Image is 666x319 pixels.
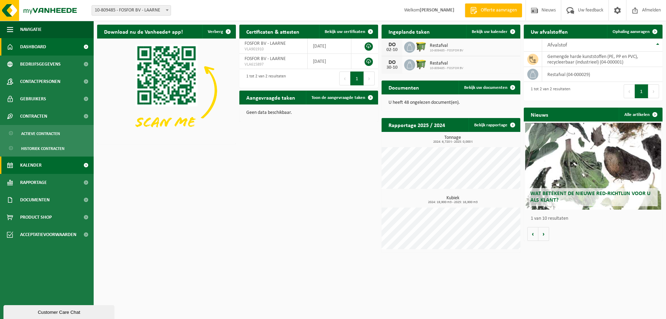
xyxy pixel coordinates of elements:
h2: Documenten [382,81,426,94]
span: 10-809485 - FOSFOR BV [430,66,463,70]
span: 2024: 19,900 m3 - 2025: 16,900 m3 [385,201,520,204]
span: Product Shop [20,209,52,226]
span: Bekijk uw documenten [464,85,507,90]
p: Geen data beschikbaar. [246,110,371,115]
span: Documenten [20,191,50,209]
span: Wat betekent de nieuwe RED-richtlijn voor u als klant? [530,191,650,203]
h2: Certificaten & attesten [239,25,306,38]
span: Historiek contracten [21,142,65,155]
span: Rapportage [20,174,47,191]
span: Verberg [208,30,223,34]
span: Dashboard [20,38,46,56]
span: Offerte aanvragen [479,7,519,14]
h2: Nieuws [524,108,555,121]
div: 30-10 [385,65,399,70]
button: 1 [350,72,364,85]
span: Kalender [20,157,42,174]
span: 10-809485 - FOSFOR BV - LAARNE [92,6,171,15]
span: 10-809485 - FOSFOR BV [430,49,463,53]
a: Offerte aanvragen [465,3,522,17]
img: Download de VHEPlus App [97,39,236,143]
h2: Aangevraagde taken [239,91,302,104]
button: Next [648,84,659,98]
span: 10-809485 - FOSFOR BV - LAARNE [92,5,171,16]
h2: Ingeplande taken [382,25,437,38]
span: Gebruikers [20,90,46,108]
button: Vorige [527,227,538,241]
h2: Uw afvalstoffen [524,25,575,38]
span: Bedrijfsgegevens [20,56,61,73]
button: 1 [635,84,648,98]
span: Bekijk uw kalender [472,30,507,34]
td: restafval (04-000029) [542,67,663,82]
div: DO [385,42,399,48]
span: FOSFOR BV - LAARNE [245,41,286,46]
span: Restafval [430,43,463,49]
span: Contracten [20,108,47,125]
button: Volgende [538,227,549,241]
span: Actieve contracten [21,127,60,140]
a: Bekijk uw kalender [466,25,520,39]
h2: Download nu de Vanheede+ app! [97,25,190,38]
span: VLA901910 [245,47,302,52]
button: Next [364,72,375,85]
span: Afvalstof [547,42,567,48]
span: Acceptatievoorwaarden [20,226,76,243]
span: Bekijk uw certificaten [325,30,365,34]
span: FOSFOR BV - LAARNE [245,56,286,61]
a: Actieve contracten [2,127,92,140]
h3: Tonnage [385,135,520,144]
div: 02-10 [385,48,399,52]
td: [DATE] [308,54,351,69]
p: 1 van 10 resultaten [531,216,659,221]
p: U heeft 48 ongelezen document(en). [388,100,513,105]
a: Historiek contracten [2,142,92,155]
span: Contactpersonen [20,73,60,90]
a: Bekijk rapportage [469,118,520,132]
span: VLA615897 [245,62,302,67]
button: Verberg [202,25,235,39]
a: Wat betekent de nieuwe RED-richtlijn voor u als klant? [525,123,661,210]
img: WB-1100-HPE-GN-50 [415,58,427,70]
button: Previous [624,84,635,98]
td: [DATE] [308,39,351,54]
a: Alle artikelen [619,108,662,121]
a: Bekijk uw certificaten [319,25,377,39]
a: Bekijk uw documenten [459,81,520,94]
a: Ophaling aanvragen [607,25,662,39]
span: 2024: 6,720 t - 2025: 0,000 t [385,140,520,144]
span: Navigatie [20,21,42,38]
div: 1 tot 2 van 2 resultaten [527,84,570,99]
h3: Kubiek [385,196,520,204]
iframe: chat widget [3,304,116,319]
button: Previous [339,72,350,85]
td: gemengde harde kunststoffen (PE, PP en PVC), recycleerbaar (industrieel) (04-000001) [542,52,663,67]
a: Toon de aangevraagde taken [306,91,377,104]
span: Ophaling aanvragen [613,30,650,34]
strong: [PERSON_NAME] [420,8,454,13]
img: WB-1100-HPE-GN-50 [415,41,427,52]
div: 1 tot 2 van 2 resultaten [243,71,286,86]
h2: Rapportage 2025 / 2024 [382,118,452,132]
span: Restafval [430,61,463,66]
div: DO [385,60,399,65]
span: Toon de aangevraagde taken [311,95,365,100]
